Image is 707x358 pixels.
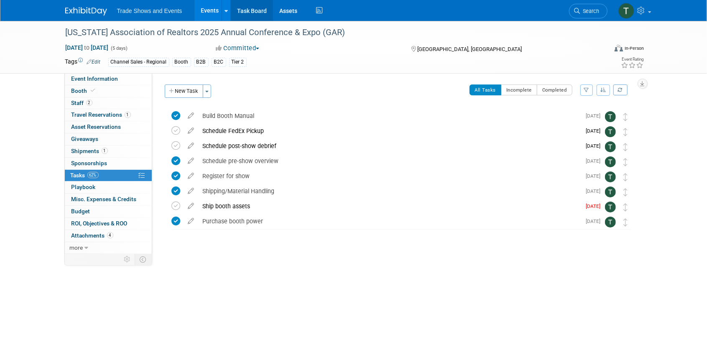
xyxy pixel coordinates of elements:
[580,8,600,14] span: Search
[83,44,91,51] span: to
[71,172,99,179] span: Tasks
[558,43,644,56] div: Event Format
[65,7,107,15] img: ExhibitDay
[135,254,152,265] td: Toggle Event Tabs
[71,196,137,202] span: Misc. Expenses & Credits
[417,46,522,52] span: [GEOGRAPHIC_DATA], [GEOGRAPHIC_DATA]
[605,111,616,122] img: Tiff Wagner
[91,88,95,93] i: Booth reservation complete
[184,172,199,180] a: edit
[65,242,152,254] a: more
[213,44,263,53] button: Committed
[172,58,191,66] div: Booth
[71,220,128,227] span: ROI, Objectives & ROO
[501,84,537,95] button: Incomplete
[184,202,199,210] a: edit
[65,57,101,67] td: Tags
[102,148,108,154] span: 1
[624,218,628,226] i: Move task
[184,157,199,165] a: edit
[65,170,152,182] a: Tasks62%
[71,87,97,94] span: Booth
[613,84,628,95] a: Refresh
[65,109,152,121] a: Travel Reservations1
[199,124,581,138] div: Schedule FedEx Pickup
[65,230,152,242] a: Attachments4
[624,203,628,211] i: Move task
[65,97,152,109] a: Staff2
[605,171,616,182] img: Tiff Wagner
[65,146,152,157] a: Shipments1
[199,214,581,228] div: Purchase booth power
[65,158,152,169] a: Sponsorships
[184,142,199,150] a: edit
[117,8,182,14] span: Trade Shows and Events
[212,58,226,66] div: B2C
[65,194,152,205] a: Misc. Expenses & Credits
[184,127,199,135] a: edit
[586,158,605,164] span: [DATE]
[569,4,607,18] a: Search
[605,156,616,167] img: Tiff Wagner
[71,208,90,215] span: Budget
[71,136,99,142] span: Giveaways
[65,73,152,85] a: Event Information
[624,113,628,121] i: Move task
[65,206,152,217] a: Budget
[125,112,131,118] span: 1
[184,217,199,225] a: edit
[615,45,623,51] img: Format-Inperson.png
[624,128,628,136] i: Move task
[605,141,616,152] img: Tiff Wagner
[71,111,131,118] span: Travel Reservations
[605,187,616,197] img: Tiff Wagner
[107,232,113,238] span: 4
[194,58,209,66] div: B2B
[71,148,108,154] span: Shipments
[624,45,644,51] div: In-Person
[71,123,121,130] span: Asset Reservations
[537,84,572,95] button: Completed
[87,59,101,65] a: Edit
[605,217,616,228] img: Tiff Wagner
[63,25,595,40] div: [US_STATE] Association of Realtors 2025 Annual Conference & Expo (GAR)
[605,126,616,137] img: Tiff Wagner
[199,199,581,213] div: Ship booth assets
[586,113,605,119] span: [DATE]
[624,173,628,181] i: Move task
[70,244,83,251] span: more
[586,188,605,194] span: [DATE]
[65,218,152,230] a: ROI, Objectives & ROO
[199,169,581,183] div: Register for show
[120,254,135,265] td: Personalize Event Tab Strip
[624,188,628,196] i: Move task
[621,57,643,61] div: Event Rating
[624,143,628,151] i: Move task
[199,154,581,168] div: Schedule pre-show overview
[470,84,502,95] button: All Tasks
[110,46,128,51] span: (5 days)
[199,184,581,198] div: Shipping/Material Handling
[586,218,605,224] span: [DATE]
[586,128,605,134] span: [DATE]
[199,139,581,153] div: Schedule post-show debrief
[71,232,113,239] span: Attachments
[586,143,605,149] span: [DATE]
[586,173,605,179] span: [DATE]
[87,172,99,178] span: 62%
[71,160,107,166] span: Sponsorships
[618,3,634,19] img: Tiff Wagner
[65,182,152,193] a: Playbook
[624,158,628,166] i: Move task
[71,100,92,106] span: Staff
[71,184,96,190] span: Playbook
[184,187,199,195] a: edit
[586,203,605,209] span: [DATE]
[108,58,169,66] div: Channel Sales - Regional
[86,100,92,106] span: 2
[65,133,152,145] a: Giveaways
[605,202,616,212] img: Tiff Wagner
[71,75,118,82] span: Event Information
[65,44,109,51] span: [DATE] [DATE]
[184,112,199,120] a: edit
